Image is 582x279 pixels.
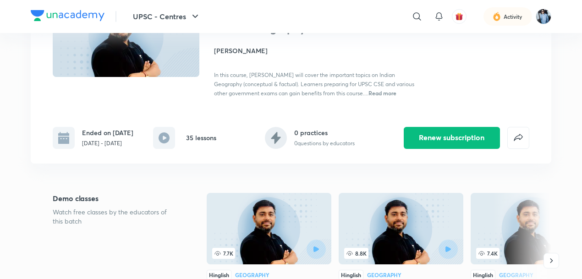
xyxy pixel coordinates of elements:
div: Geography [367,272,401,278]
h5: Demo classes [53,193,177,204]
span: 8.8K [344,248,368,259]
span: 7.4K [476,248,500,259]
h6: 0 practices [294,128,355,137]
img: avatar [455,12,463,21]
img: activity [493,11,501,22]
p: Watch free classes by the educators of this batch [53,208,177,226]
h6: Ended on [DATE] [82,128,133,137]
div: Geography [235,272,269,278]
img: Company Logo [31,10,104,21]
span: 7.7K [212,248,235,259]
button: avatar [452,9,467,24]
button: UPSC - Centres [127,7,206,26]
button: false [507,127,529,149]
button: Renew subscription [404,127,500,149]
h1: Comprehensive Course on Indian Geography [214,8,364,35]
p: [DATE] - [DATE] [82,139,133,148]
span: Read more [368,89,396,97]
h6: 35 lessons [186,133,216,142]
p: 0 questions by educators [294,139,355,148]
h4: [PERSON_NAME] [214,46,419,55]
a: Company Logo [31,10,104,23]
span: In this course, [PERSON_NAME] will cover the important topics on Indian Geography (conceptual & f... [214,71,414,97]
img: Shipu [536,9,551,24]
